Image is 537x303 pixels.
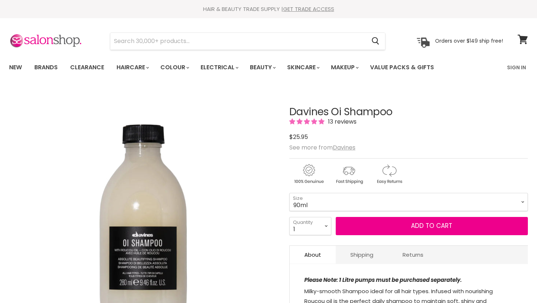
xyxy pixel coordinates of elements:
[365,60,439,75] a: Value Packs & Gifts
[289,217,331,235] select: Quantity
[282,60,324,75] a: Skincare
[290,246,336,264] a: About
[336,246,388,264] a: Shipping
[195,60,243,75] a: Electrical
[4,60,27,75] a: New
[330,163,368,185] img: shipping.gif
[289,133,308,141] span: $25.95
[111,60,153,75] a: Haircare
[283,5,334,13] a: GET TRADE ACCESS
[411,221,452,230] span: Add to cart
[4,57,471,78] ul: Main menu
[244,60,280,75] a: Beauty
[289,163,328,185] img: genuine.gif
[29,60,63,75] a: Brands
[289,106,528,118] h1: Davines Oi Shampoo
[503,60,530,75] a: Sign In
[370,163,408,185] img: returns.gif
[325,60,363,75] a: Makeup
[65,60,110,75] a: Clearance
[110,33,366,50] input: Search
[304,276,462,284] strong: Please Note: 1 Litre pumps must be purchased separately.
[110,32,385,50] form: Product
[388,246,438,264] a: Returns
[333,143,355,152] a: Davines
[366,33,385,50] button: Search
[500,269,530,296] iframe: Gorgias live chat messenger
[289,143,355,152] span: See more from
[155,60,194,75] a: Colour
[336,217,528,235] button: Add to cart
[289,117,326,126] span: 5.00 stars
[435,38,503,44] p: Orders over $149 ship free!
[326,117,357,126] span: 13 reviews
